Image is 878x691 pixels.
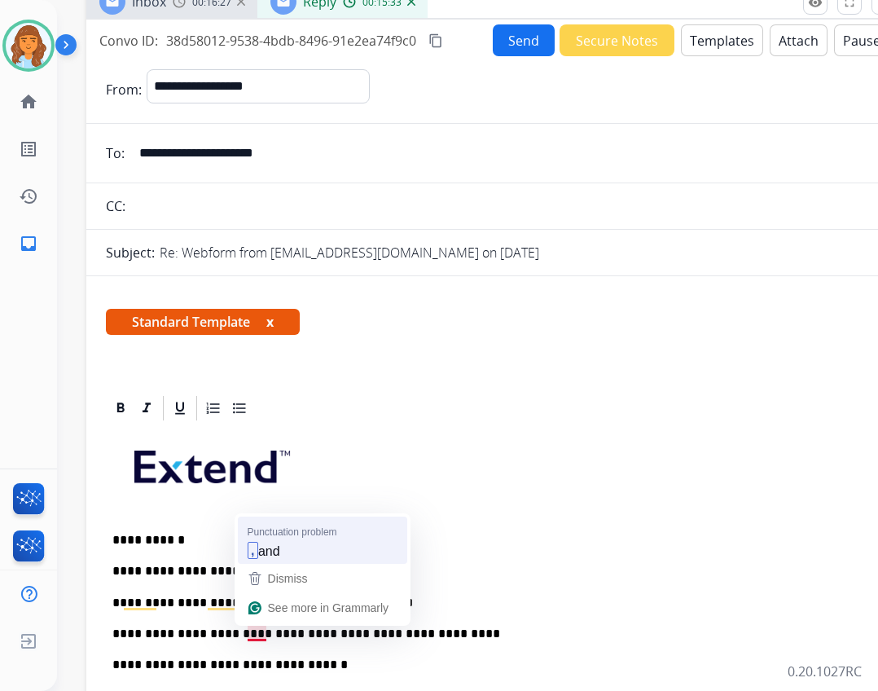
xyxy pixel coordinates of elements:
img: avatar [6,23,51,68]
div: Ordered List [201,396,226,420]
button: Secure Notes [560,24,674,56]
span: 38d58012-9538-4bdb-8496-91e2ea74f9c0 [166,32,416,50]
p: Re: Webform from [EMAIL_ADDRESS][DOMAIN_NAME] on [DATE] [160,243,539,262]
mat-icon: history [19,187,38,206]
span: Standard Template [106,309,300,335]
button: x [266,312,274,332]
mat-icon: content_copy [428,33,443,48]
p: From: [106,80,142,99]
button: Templates [681,24,763,56]
p: 0.20.1027RC [788,662,862,681]
button: Send [493,24,555,56]
p: Convo ID: [99,31,158,51]
div: Bullet List [227,396,252,420]
mat-icon: inbox [19,234,38,253]
p: Subject: [106,243,155,262]
mat-icon: list_alt [19,139,38,159]
div: Bold [108,396,133,420]
mat-icon: home [19,92,38,112]
div: Underline [168,396,192,420]
p: CC: [106,196,125,216]
button: Attach [770,24,828,56]
p: To: [106,143,125,163]
div: Italic [134,396,159,420]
